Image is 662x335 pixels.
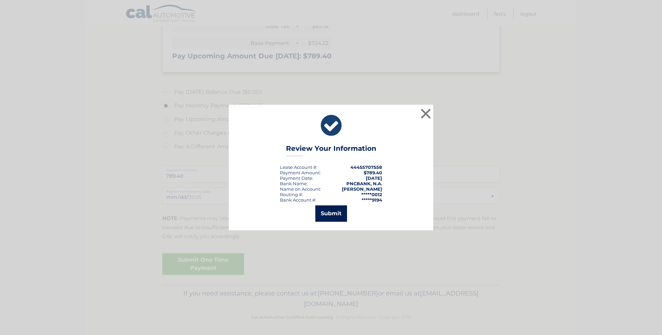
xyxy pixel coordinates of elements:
div: Payment Amount: [280,170,321,175]
div: Bank Name: [280,181,308,186]
span: Payment Date [280,175,312,181]
div: : [280,175,313,181]
strong: PNCBANK, N.A. [346,181,382,186]
div: Name on Account: [280,186,321,192]
button: Submit [315,205,347,222]
button: × [419,107,433,120]
span: $789.40 [364,170,382,175]
strong: 44455707558 [350,164,382,170]
div: Lease Account #: [280,164,317,170]
div: Routing #: [280,192,303,197]
strong: [PERSON_NAME] [342,186,382,192]
h3: Review Your Information [286,144,376,156]
div: Bank Account #: [280,197,316,203]
span: [DATE] [366,175,382,181]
